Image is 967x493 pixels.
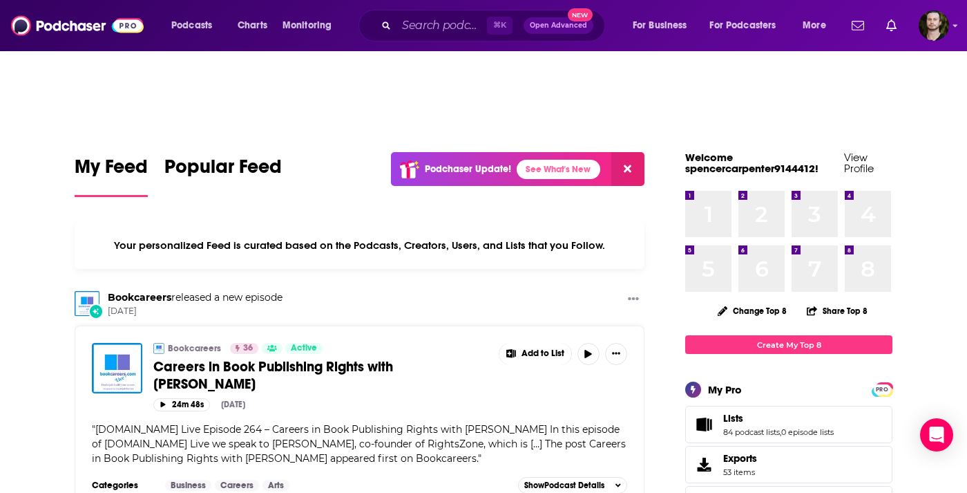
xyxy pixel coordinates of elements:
[92,480,154,491] h3: Categories
[215,480,259,491] a: Careers
[524,17,593,34] button: Open AdvancedNew
[633,16,687,35] span: For Business
[487,17,513,35] span: ⌘ K
[165,480,211,491] a: Business
[709,302,795,319] button: Change Top 8
[709,16,776,35] span: For Podcasters
[92,423,626,465] span: [DOMAIN_NAME] Live Episode 264 – Careers in Book Publishing Rights with [PERSON_NAME] In this epi...
[874,384,890,394] a: PRO
[162,15,230,37] button: open menu
[793,15,843,37] button: open menu
[806,297,868,324] button: Share Top 8
[919,10,949,41] span: Logged in as OutlierAudio
[285,343,323,354] a: Active
[153,358,393,393] span: Careers in Book Publishing Rights with [PERSON_NAME]
[273,15,350,37] button: open menu
[723,427,780,437] a: 84 podcast lists
[521,348,564,359] span: Add to List
[291,342,317,355] span: Active
[243,342,253,355] span: 36
[229,15,276,37] a: Charts
[75,222,644,269] div: Your personalized Feed is curated based on the Podcasts, Creators, Users, and Lists that you Follow.
[844,151,874,175] a: View Profile
[230,343,258,354] a: 36
[780,427,781,437] span: ,
[919,10,949,41] button: Show profile menu
[846,14,870,37] a: Show notifications dropdown
[530,22,587,29] span: Open Advanced
[723,452,757,465] span: Exports
[108,291,171,304] a: Bookcareers
[164,155,282,187] span: Popular Feed
[781,427,834,437] a: 0 episode lists
[92,343,142,393] img: Careers in Book Publishing Rights with Clare Hodder
[517,160,600,179] a: See What's New
[153,343,164,354] img: Bookcareers
[685,335,892,354] a: Create My Top 8
[524,481,604,490] span: Show Podcast Details
[11,12,144,39] img: Podchaser - Follow, Share and Rate Podcasts
[171,16,212,35] span: Podcasts
[108,306,283,317] span: [DATE]
[153,358,489,393] a: Careers in Book Publishing Rights with [PERSON_NAME]
[623,15,705,37] button: open menu
[605,343,627,365] button: Show More Button
[685,151,818,175] a: Welcome spencercarpenter9144412!
[372,10,618,41] div: Search podcasts, credits, & more...
[919,10,949,41] img: User Profile
[92,423,626,465] span: " "
[168,343,221,354] a: Bookcareers
[881,14,902,37] a: Show notifications dropdown
[396,15,487,37] input: Search podcasts, credits, & more...
[88,304,104,319] div: New Episode
[75,291,99,316] img: Bookcareers
[723,467,757,477] span: 53 items
[708,383,742,396] div: My Pro
[75,155,148,197] a: My Feed
[701,15,796,37] button: open menu
[622,291,644,308] button: Show More Button
[108,291,283,304] h3: released a new episode
[690,415,718,434] a: Lists
[568,8,593,21] span: New
[685,406,892,443] span: Lists
[425,163,511,175] p: Podchaser Update!
[164,155,282,197] a: Popular Feed
[690,455,718,474] span: Exports
[920,418,953,452] div: Open Intercom Messenger
[723,412,743,425] span: Lists
[499,343,571,365] button: Show More Button
[262,480,289,491] a: Arts
[238,16,267,35] span: Charts
[75,155,148,187] span: My Feed
[803,16,826,35] span: More
[153,398,210,411] button: 24m 48s
[874,384,890,395] span: PRO
[685,446,892,483] a: Exports
[283,16,332,35] span: Monitoring
[221,400,245,409] div: [DATE]
[723,412,834,425] a: Lists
